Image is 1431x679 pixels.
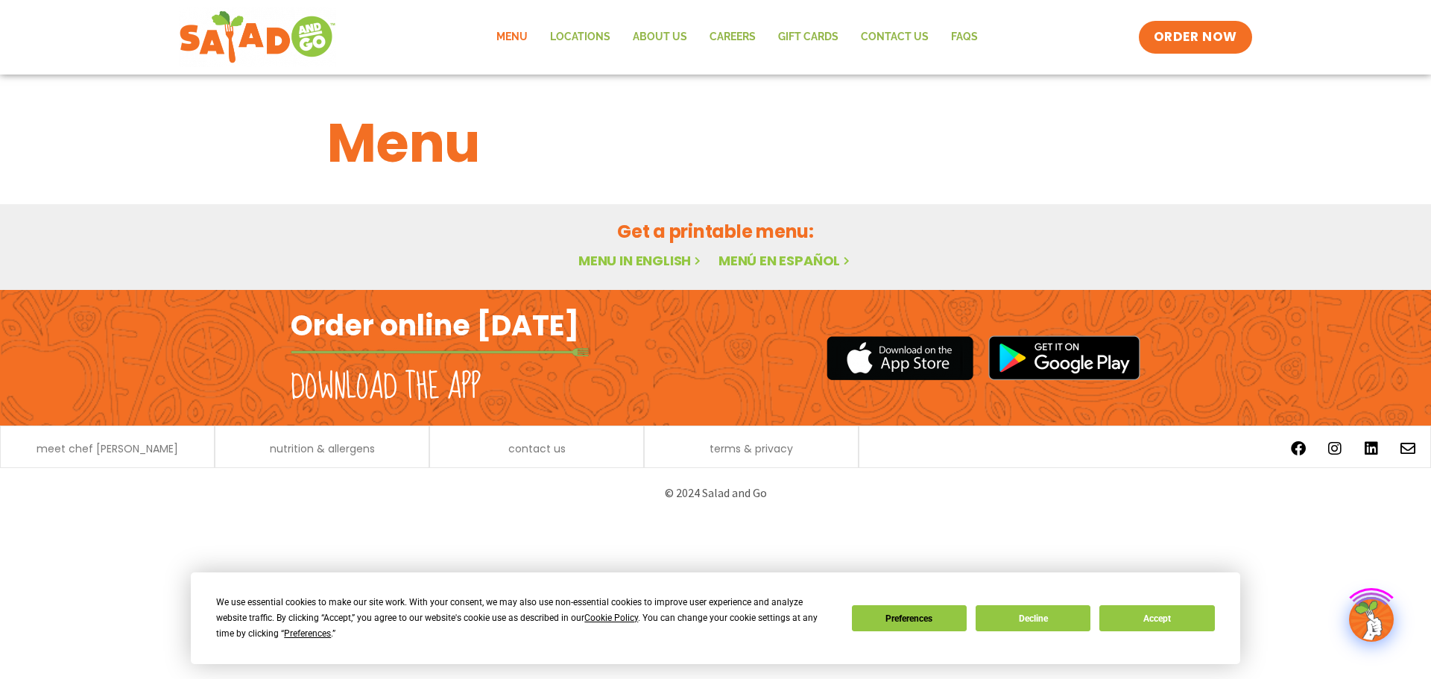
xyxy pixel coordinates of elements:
[940,20,989,54] a: FAQs
[1154,28,1237,46] span: ORDER NOW
[327,218,1104,244] h2: Get a printable menu:
[698,20,767,54] a: Careers
[852,605,967,631] button: Preferences
[191,572,1240,664] div: Cookie Consent Prompt
[179,7,336,67] img: new-SAG-logo-768×292
[584,613,638,623] span: Cookie Policy
[291,367,481,408] h2: Download the app
[270,443,375,454] a: nutrition & allergens
[298,483,1133,503] p: © 2024 Salad and Go
[539,20,622,54] a: Locations
[291,307,579,344] h2: Order online [DATE]
[284,628,331,639] span: Preferences
[710,443,793,454] a: terms & privacy
[827,334,973,382] img: appstore
[976,605,1090,631] button: Decline
[578,251,704,270] a: Menu in English
[988,335,1140,380] img: google_play
[767,20,850,54] a: GIFT CARDS
[327,103,1104,183] h1: Menu
[850,20,940,54] a: Contact Us
[291,348,589,356] img: fork
[718,251,853,270] a: Menú en español
[37,443,178,454] a: meet chef [PERSON_NAME]
[508,443,566,454] a: contact us
[1139,21,1252,54] a: ORDER NOW
[216,595,833,642] div: We use essential cookies to make our site work. With your consent, we may also use non-essential ...
[485,20,989,54] nav: Menu
[622,20,698,54] a: About Us
[1099,605,1214,631] button: Accept
[485,20,539,54] a: Menu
